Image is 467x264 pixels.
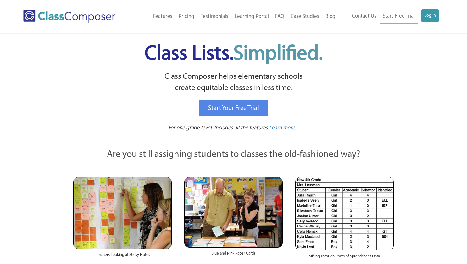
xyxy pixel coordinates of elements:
span: Class Lists. [145,44,323,65]
a: Features [150,10,175,24]
span: Simplified. [233,44,323,65]
img: Blue and Pink Paper Cards [184,177,283,247]
a: Testimonials [197,10,231,24]
span: For one grade level. Includes all the features. [168,125,269,131]
span: Learn more. [269,125,296,131]
p: Are you still assigning students to classes the old-fashioned way? [73,148,394,162]
p: Class Composer helps elementary schools create equitable classes in less time. [72,71,395,94]
div: Blue and Pink Paper Cards [184,248,283,263]
a: Start Free Trial [380,9,418,24]
a: Contact Us [349,9,380,23]
a: Pricing [175,10,197,24]
div: Teachers Looking at Sticky Notes [73,249,172,264]
nav: Header Menu [339,9,439,24]
a: FAQ [272,10,287,24]
nav: Header Menu [133,10,338,24]
img: Spreadsheets [295,177,394,250]
a: Learn more. [269,124,296,132]
a: Log In [421,9,439,22]
a: Blog [322,10,339,24]
img: Class Composer [23,10,115,23]
a: Learning Portal [231,10,272,24]
a: Start Your Free Trial [199,100,268,116]
img: Teachers Looking at Sticky Notes [73,177,172,249]
span: Start Your Free Trial [208,105,259,111]
a: Case Studies [287,10,322,24]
